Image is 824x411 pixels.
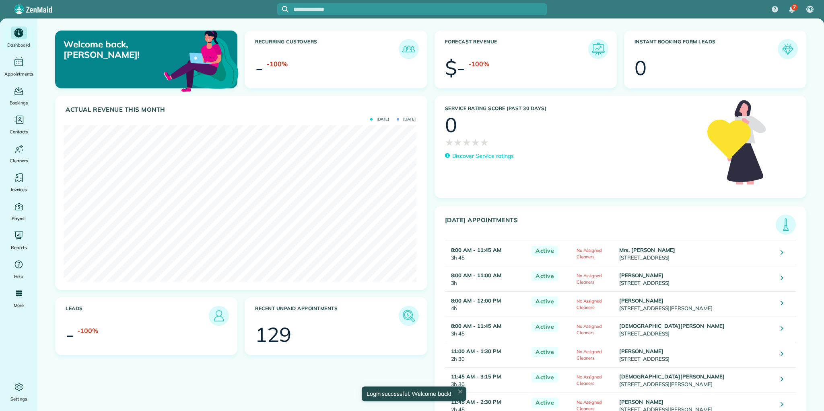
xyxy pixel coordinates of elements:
strong: [PERSON_NAME] [619,399,663,405]
span: ★ [445,135,454,149]
span: No Assigned Cleaners [577,374,602,386]
td: 3h 45 [445,317,528,342]
div: -100% [267,59,288,69]
h3: Forecast Revenue [445,39,588,59]
span: More [14,301,24,309]
strong: Mrs. [PERSON_NAME] [619,247,675,253]
h3: Recent unpaid appointments [255,306,398,326]
h3: Leads [66,306,209,326]
div: -100% [77,326,98,335]
td: 4h [445,291,528,317]
span: Active [531,322,558,332]
div: 0 [634,58,647,78]
a: Payroll [3,200,34,223]
a: Contacts [3,113,34,136]
span: No Assigned Cleaners [577,349,602,361]
a: Invoices [3,171,34,194]
span: No Assigned Cleaners [577,273,602,285]
span: ★ [471,135,480,149]
img: icon_todays_appointments-901f7ab196bb0bea1936b74009e4eb5ffbc2d2711fa7634e0d609ed5ef32b18b.png [778,217,794,233]
span: Active [531,271,558,281]
strong: 8:00 AM - 11:00 AM [451,272,501,278]
strong: 8:00 AM - 11:45 AM [451,323,501,329]
strong: 8:00 AM - 11:45 AM [451,247,501,253]
a: Dashboard [3,27,34,49]
span: ★ [453,135,462,149]
td: [STREET_ADDRESS][PERSON_NAME] [617,291,775,317]
h3: [DATE] Appointments [445,217,776,235]
a: Reports [3,229,34,252]
div: 129 [255,325,291,345]
span: Contacts [10,128,28,136]
td: [STREET_ADDRESS] [617,241,775,266]
a: Settings [3,380,34,403]
td: 2h 30 [445,342,528,367]
span: 7 [793,4,796,10]
span: Cleaners [10,157,28,165]
a: Help [3,258,34,280]
strong: [DEMOGRAPHIC_DATA][PERSON_NAME] [619,323,725,329]
span: Appointments [4,70,33,78]
img: icon_forecast_revenue-8c13a41c7ed35a8dcfafea3cbb826a0462acb37728057bba2d056411b612bbbe.png [590,41,606,57]
span: Invoices [11,186,27,194]
img: icon_leads-1bed01f49abd5b7fead27621c3d59655bb73ed531f8eeb49469d10e621d6b896.png [211,308,227,324]
span: ★ [480,135,489,149]
span: Active [531,398,558,408]
a: Bookings [3,84,34,107]
span: Bookings [10,99,28,107]
td: 3h [445,266,528,291]
span: [DATE] [370,117,389,121]
strong: 11:00 AM - 1:30 PM [451,348,501,354]
strong: [PERSON_NAME] [619,297,663,304]
h3: Instant Booking Form Leads [634,39,778,59]
td: [STREET_ADDRESS][PERSON_NAME] [617,367,775,393]
span: Help [14,272,24,280]
span: Active [531,296,558,307]
strong: 11:45 AM - 3:15 PM [451,373,501,380]
td: [STREET_ADDRESS] [617,317,775,342]
img: icon_unpaid_appointments-47b8ce3997adf2238b356f14209ab4cced10bd1f174958f3ca8f1d0dd7fffeee.png [401,308,417,324]
span: Payroll [12,215,26,223]
span: ★ [462,135,471,149]
td: [STREET_ADDRESS] [617,342,775,367]
span: Active [531,347,558,357]
strong: [PERSON_NAME] [619,348,663,354]
img: dashboard_welcome-42a62b7d889689a78055ac9021e634bf52bae3f8056760290aed330b23ab8690.png [162,21,240,99]
img: icon_recurring_customers-cf858462ba22bcd05b5a5880d41d6543d210077de5bb9ebc9590e49fd87d84ed.png [401,41,417,57]
span: Reports [11,243,27,252]
a: Discover Service ratings [445,152,514,160]
strong: 8:00 AM - 12:00 PM [451,297,501,304]
button: Focus search [277,6,288,12]
a: Cleaners [3,142,34,165]
span: Active [531,246,558,256]
span: Settings [10,395,27,403]
span: No Assigned Cleaners [577,298,602,311]
img: icon_form_leads-04211a6a04a5b2264e4ee56bc0799ec3eb69b7e499cbb523a139df1d13a81ae0.png [780,41,796,57]
div: -100% [468,59,489,69]
strong: [PERSON_NAME] [619,272,663,278]
span: Active [531,372,558,382]
div: $- [445,58,466,78]
td: 3h 30 [445,367,528,393]
span: No Assigned Cleaners [577,247,602,260]
h3: Actual Revenue this month [66,106,419,113]
p: Welcome back, [PERSON_NAME]! [64,39,179,60]
span: No Assigned Cleaners [577,323,602,336]
h3: Service Rating score (past 30 days) [445,106,700,111]
span: PR [807,6,813,12]
div: - [66,325,74,345]
div: 0 [445,115,457,135]
div: 7 unread notifications [783,1,800,18]
td: 3h 45 [445,241,528,266]
h3: Recurring Customers [255,39,398,59]
div: Login successful. Welcome back! [361,386,466,401]
svg: Focus search [282,6,288,12]
p: Discover Service ratings [452,152,514,160]
span: Dashboard [7,41,30,49]
div: - [255,58,264,78]
a: Appointments [3,55,34,78]
strong: 11:45 AM - 2:30 PM [451,399,501,405]
td: [STREET_ADDRESS] [617,266,775,291]
span: [DATE] [397,117,416,121]
strong: [DEMOGRAPHIC_DATA][PERSON_NAME] [619,373,725,380]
